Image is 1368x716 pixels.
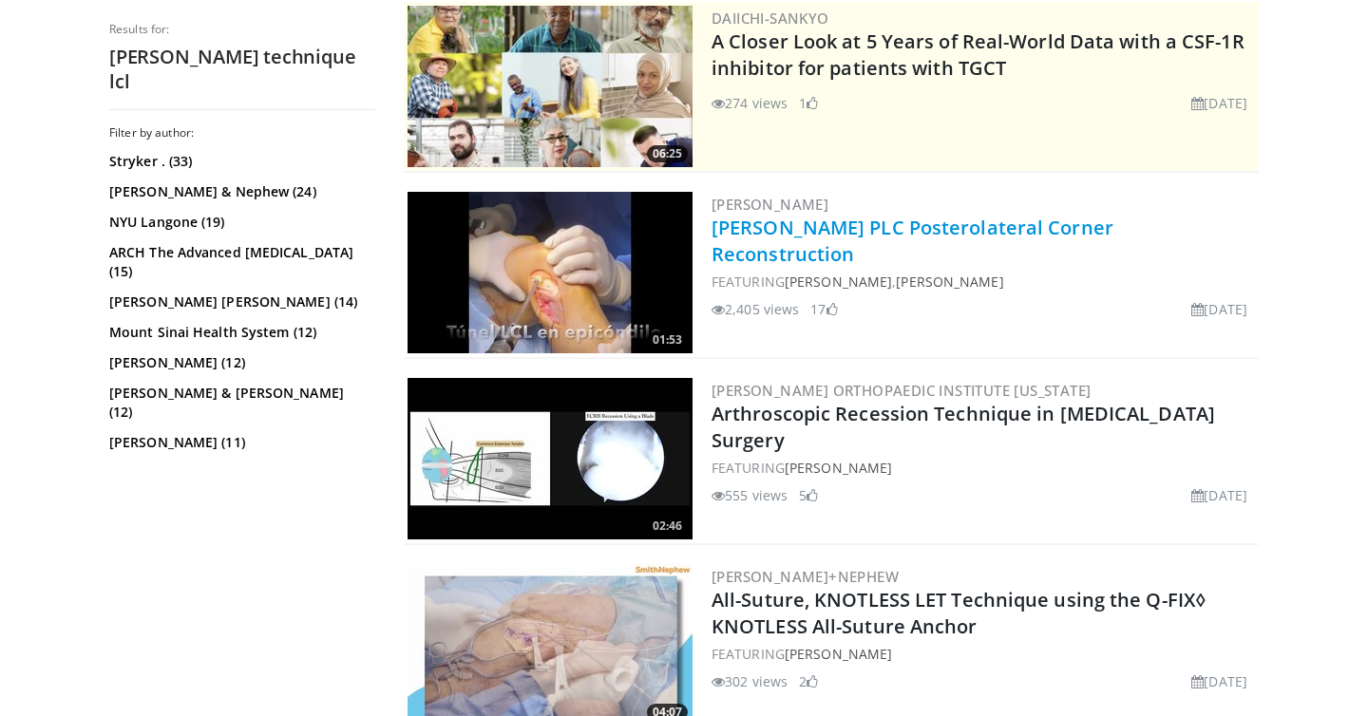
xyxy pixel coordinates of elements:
[1191,485,1247,505] li: [DATE]
[712,644,1255,664] div: FEATURING
[799,671,818,691] li: 2
[799,93,818,113] li: 1
[712,458,1255,478] div: FEATURING
[408,378,693,539] img: 5f05edc8-b6e4-4240-8568-6f57c606157a.300x170_q85_crop-smart_upscale.jpg
[799,485,818,505] li: 5
[785,273,892,291] a: [PERSON_NAME]
[647,145,688,162] span: 06:25
[810,299,837,319] li: 17
[408,378,693,539] a: 02:46
[408,6,693,167] img: 93c22cae-14d1-47f0-9e4a-a244e824b022.png.300x170_q85_crop-smart_upscale.jpg
[109,45,375,94] h2: [PERSON_NAME] technique lcl
[408,192,693,353] img: 541a9bf5-5213-4fd0-8289-d076ade392c6.300x170_q85_crop-smart_upscale.jpg
[109,433,370,452] a: [PERSON_NAME] (11)
[1191,93,1247,113] li: [DATE]
[712,671,788,691] li: 302 views
[896,273,1003,291] a: [PERSON_NAME]
[109,213,370,232] a: NYU Langone (19)
[712,9,829,28] a: Daiichi-Sankyo
[109,22,375,37] p: Results for:
[109,152,370,171] a: Stryker . (33)
[785,645,892,663] a: [PERSON_NAME]
[712,195,828,214] a: [PERSON_NAME]
[1191,299,1247,319] li: [DATE]
[109,384,370,422] a: [PERSON_NAME] & [PERSON_NAME] (12)
[712,272,1255,292] div: FEATURING ,
[712,587,1206,639] a: All-Suture, KNOTLESS LET Technique using the Q-FIX◊ KNOTLESS All-Suture Anchor
[712,567,899,586] a: [PERSON_NAME]+Nephew
[712,381,1091,400] a: [PERSON_NAME] Orthopaedic Institute [US_STATE]
[712,215,1113,267] a: [PERSON_NAME] PLC Posterolateral Corner Reconstruction
[712,28,1244,81] a: A Closer Look at 5 Years of Real-World Data with a CSF-1R inhibitor for patients with TGCT
[109,182,370,201] a: [PERSON_NAME] & Nephew (24)
[109,323,370,342] a: Mount Sinai Health System (12)
[785,459,892,477] a: [PERSON_NAME]
[712,93,788,113] li: 274 views
[712,299,799,319] li: 2,405 views
[712,401,1215,453] a: Arthroscopic Recession Technique in [MEDICAL_DATA] Surgery
[408,6,693,167] a: 06:25
[109,353,370,372] a: [PERSON_NAME] (12)
[109,125,375,141] h3: Filter by author:
[712,485,788,505] li: 555 views
[647,331,688,349] span: 01:53
[408,192,693,353] a: 01:53
[647,518,688,535] span: 02:46
[1191,671,1247,691] li: [DATE]
[109,292,370,311] a: [PERSON_NAME] [PERSON_NAME] (14)
[109,243,370,281] a: ARCH The Advanced [MEDICAL_DATA] (15)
